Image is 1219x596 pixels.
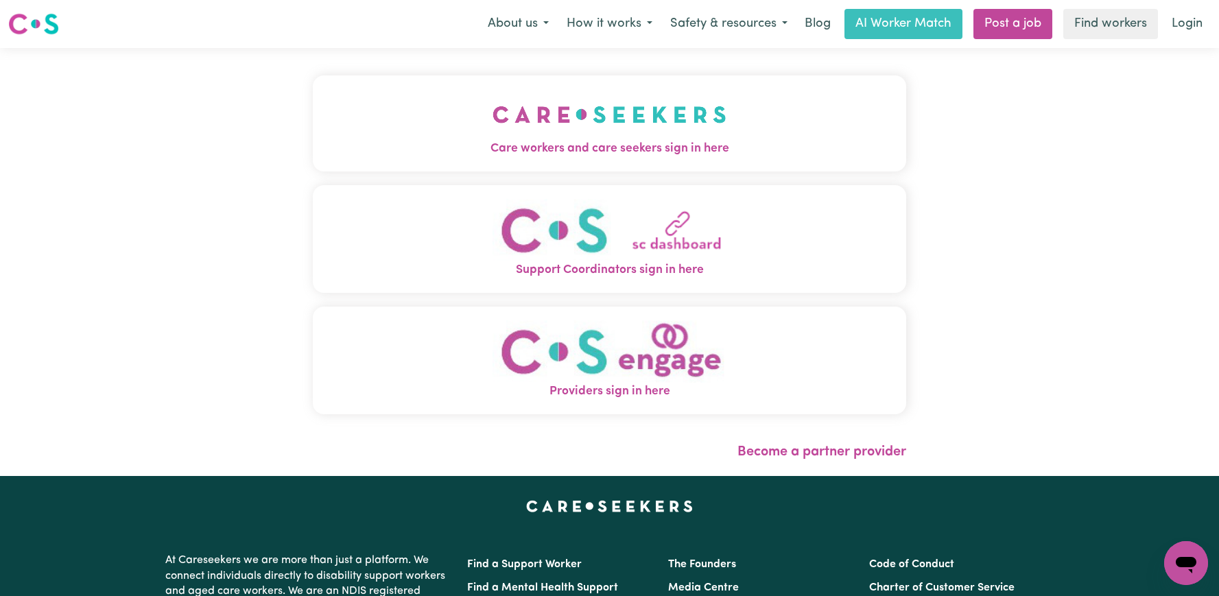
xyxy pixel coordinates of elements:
[1163,9,1211,39] a: Login
[869,559,954,570] a: Code of Conduct
[737,445,906,459] a: Become a partner provider
[8,12,59,36] img: Careseekers logo
[661,10,796,38] button: Safety & resources
[1164,541,1208,585] iframe: Button to launch messaging window
[668,559,736,570] a: The Founders
[467,559,582,570] a: Find a Support Worker
[313,185,906,293] button: Support Coordinators sign in here
[313,383,906,401] span: Providers sign in here
[1063,9,1158,39] a: Find workers
[668,582,739,593] a: Media Centre
[313,75,906,171] button: Care workers and care seekers sign in here
[558,10,661,38] button: How it works
[8,8,59,40] a: Careseekers logo
[526,501,693,512] a: Careseekers home page
[313,261,906,279] span: Support Coordinators sign in here
[313,140,906,158] span: Care workers and care seekers sign in here
[796,9,839,39] a: Blog
[973,9,1052,39] a: Post a job
[479,10,558,38] button: About us
[313,307,906,414] button: Providers sign in here
[869,582,1015,593] a: Charter of Customer Service
[844,9,962,39] a: AI Worker Match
